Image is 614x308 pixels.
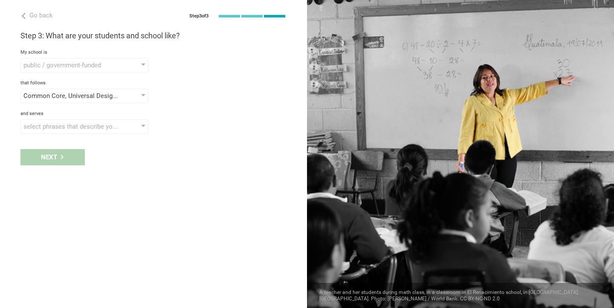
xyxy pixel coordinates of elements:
div: and serves [20,111,287,117]
div: select phrases that describe your student population [23,122,121,131]
span: Go back [29,12,53,19]
div: My school is [20,49,287,55]
div: public / government-funded [23,61,121,69]
div: that follows [20,80,287,86]
div: Step 3 of 3 [189,13,209,19]
div: A teacher and her students during math class, in a classroom in El Renacimiento school, in [GEOGR... [307,283,614,308]
h3: Step 3: What are your students and school like? [20,31,287,41]
div: Common Core, Universal Design for Learning [23,92,121,100]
